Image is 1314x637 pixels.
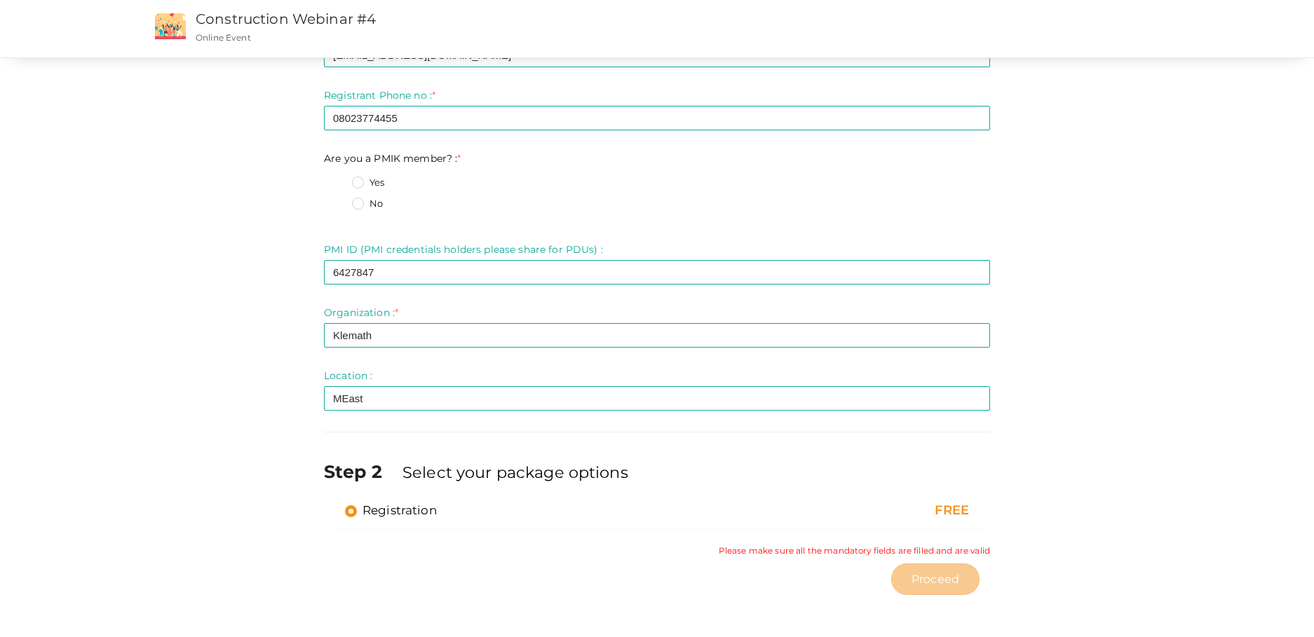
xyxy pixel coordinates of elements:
[402,461,628,484] label: Select your package options
[352,176,384,190] label: Yes
[155,13,186,39] img: event2.png
[196,11,376,27] a: Construction Webinar #4
[324,459,400,484] label: Step 2
[324,88,435,102] label: Registrant Phone no :
[324,242,603,256] label: PMI ID (PMI credentials holders please share for PDUs) :
[352,197,383,211] label: No
[324,306,398,320] label: Organization :
[345,502,437,519] label: Registration
[324,106,990,130] input: Enter registrant phone no here.
[912,571,959,587] span: Proceed
[778,502,969,520] div: FREE
[324,151,461,165] label: Are you a PMIK member? :
[891,563,980,595] button: Proceed
[196,32,853,43] p: Online Event
[719,544,990,556] small: Please make sure all the mandatory fields are filled and are valid
[324,369,372,383] label: Location :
